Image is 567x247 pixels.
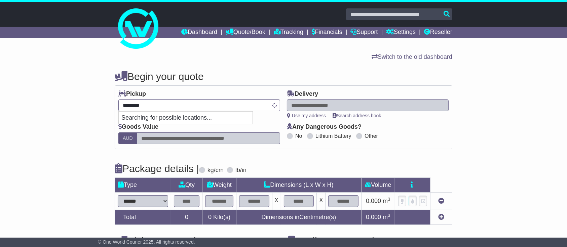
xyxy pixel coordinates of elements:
[118,123,158,131] label: Goods Value
[119,112,253,124] p: Searching for possible locations...
[207,167,224,174] label: kg/cm
[424,27,452,38] a: Reseller
[312,27,342,38] a: Financials
[383,198,390,204] span: m
[115,210,171,225] td: Total
[287,123,362,131] label: Any Dangerous Goods?
[202,178,236,193] td: Weight
[388,197,390,202] sup: 3
[438,198,444,204] a: Remove this item
[171,178,202,193] td: Qty
[235,167,247,174] label: lb/in
[226,27,265,38] a: Quote/Book
[366,214,381,220] span: 0.000
[287,236,452,247] h4: Delivery Instructions
[317,193,326,210] td: x
[383,214,390,220] span: m
[118,99,280,111] typeahead: Please provide city
[315,133,351,139] label: Lithium Battery
[115,178,171,193] td: Type
[287,90,318,98] label: Delivery
[115,163,199,174] h4: Package details |
[350,27,378,38] a: Support
[118,132,137,144] label: AUD
[236,178,361,193] td: Dimensions (L x W x H)
[365,133,378,139] label: Other
[171,210,202,225] td: 0
[208,214,212,220] span: 0
[295,133,302,139] label: No
[202,210,236,225] td: Kilo(s)
[388,213,390,218] sup: 3
[272,193,281,210] td: x
[333,113,381,118] a: Search address book
[115,236,280,247] h4: Pickup Instructions
[115,71,452,82] h4: Begin your quote
[118,90,146,98] label: Pickup
[366,198,381,204] span: 0.000
[287,113,326,118] a: Use my address
[181,27,217,38] a: Dashboard
[98,239,195,245] span: © One World Courier 2025. All rights reserved.
[274,27,303,38] a: Tracking
[236,210,361,225] td: Dimensions in Centimetre(s)
[372,53,452,60] a: Switch to the old dashboard
[438,214,444,220] a: Add new item
[386,27,416,38] a: Settings
[361,178,395,193] td: Volume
